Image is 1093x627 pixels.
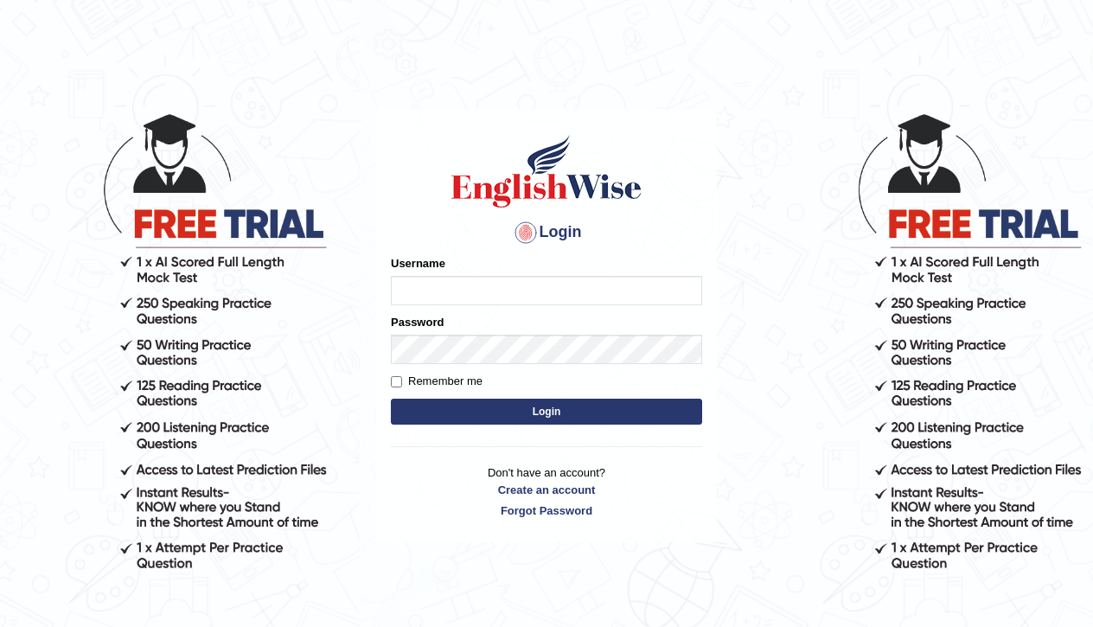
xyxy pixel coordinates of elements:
img: Logo of English Wise sign in for intelligent practice with AI [448,132,645,210]
a: Create an account [391,482,702,498]
label: Username [391,255,445,272]
h4: Login [391,219,702,246]
button: Login [391,399,702,425]
a: Forgot Password [391,502,702,519]
label: Password [391,314,444,330]
input: Remember me [391,376,402,387]
label: Remember me [391,373,483,390]
p: Don't have an account? [391,464,702,518]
